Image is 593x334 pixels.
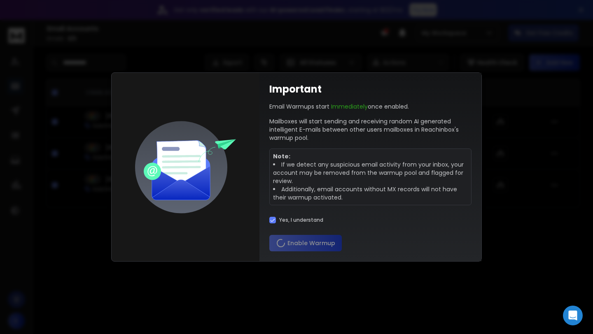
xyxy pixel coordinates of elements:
p: Email Warmups start once enabled. [269,102,409,111]
h1: Important [269,83,322,96]
li: If we detect any suspicious email activity from your inbox, your account may be removed from the ... [273,160,468,185]
span: Immediately [331,102,368,111]
div: Open Intercom Messenger [563,306,583,325]
p: Note: [273,152,468,160]
label: Yes, I understand [279,217,323,223]
li: Additionally, email accounts without MX records will not have their warmup activated. [273,185,468,202]
p: Mailboxes will start sending and receiving random AI generated intelligent E-mails between other ... [269,117,472,142]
